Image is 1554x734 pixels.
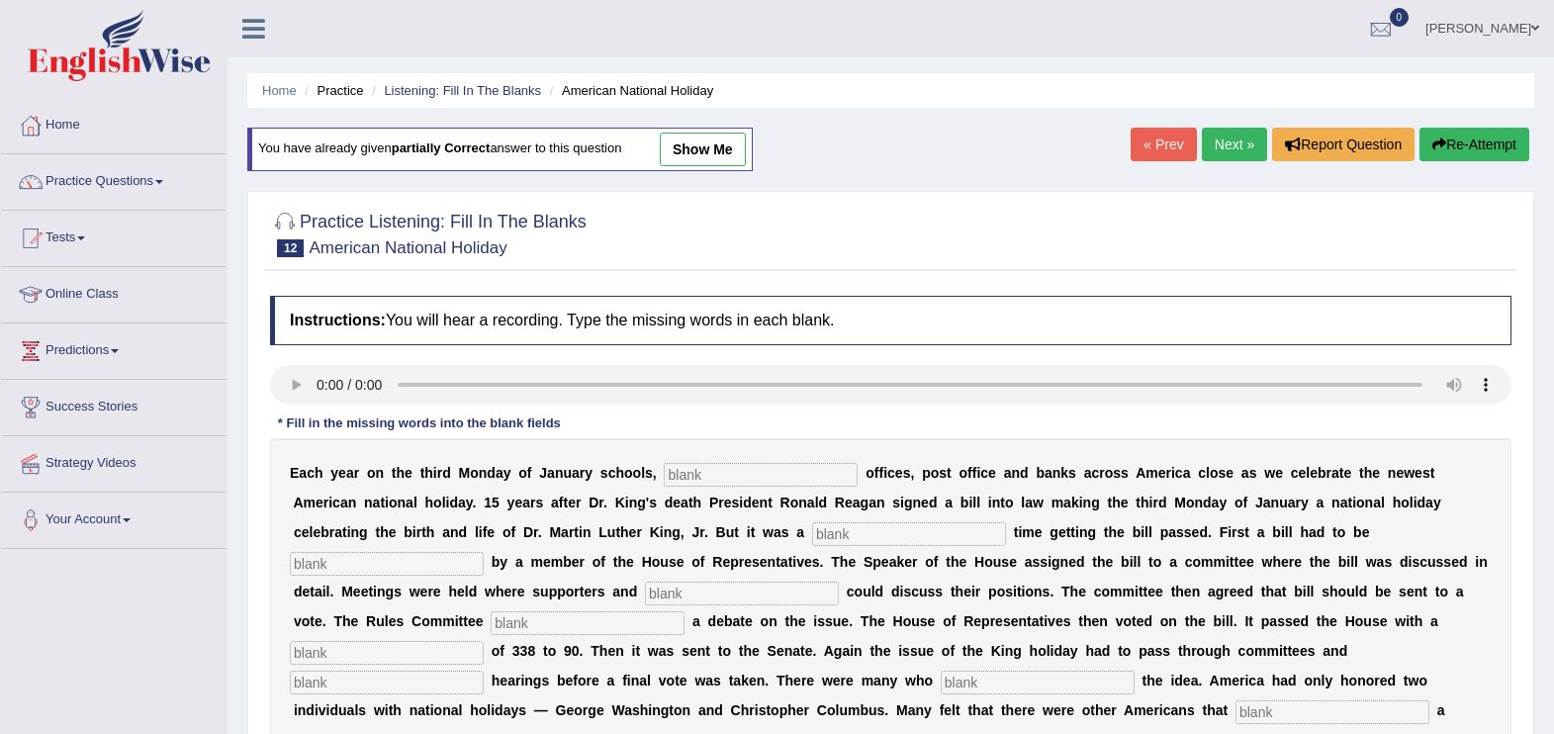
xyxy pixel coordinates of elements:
b: a [346,465,354,481]
b: i [1414,495,1417,510]
b: c [294,524,302,540]
li: American National Holiday [545,81,713,100]
b: r [1099,465,1104,481]
b: a [1373,495,1381,510]
b: i [900,495,904,510]
b: c [307,465,315,481]
b: i [433,465,437,481]
b: n [1011,465,1020,481]
b: , [653,465,657,481]
b: l [442,495,446,510]
b: o [389,495,398,510]
b: y [466,495,473,510]
b: partially correct [392,141,491,156]
b: e [316,495,323,510]
b: a [406,495,413,510]
b: l [413,495,417,510]
b: o [960,465,968,481]
b: c [1198,465,1206,481]
b: r [437,465,442,481]
b: a [1425,495,1433,510]
b: m [1145,465,1157,481]
b: d [743,495,752,510]
b: d [442,465,451,481]
b: e [988,465,996,481]
b: t [1430,465,1435,481]
b: t [1347,495,1352,510]
a: Practice Questions [1,154,227,204]
b: e [1226,465,1234,481]
b: D [589,495,598,510]
b: p [922,465,931,481]
div: * Fill in the missing words into the blank fields [270,414,569,433]
b: M [459,465,471,481]
b: a [458,495,466,510]
b: y [503,465,511,481]
b: r [1296,495,1301,510]
b: u [563,465,572,481]
b: a [334,524,342,540]
b: h [1112,495,1121,510]
b: a [807,495,815,510]
b: a [868,495,876,510]
b: d [1020,465,1029,481]
b: a [681,495,688,510]
b: y [507,495,515,510]
b: y [1219,495,1227,510]
b: s [535,495,543,510]
b: w [1404,465,1415,481]
b: l [1410,495,1414,510]
b: y [1433,495,1441,510]
b: g [861,495,869,510]
a: show me [660,133,746,166]
h4: You will hear a recording. Type the missing words in each blank. [270,296,1511,345]
b: k [1071,495,1079,510]
b: e [568,495,576,510]
b: e [313,524,320,540]
b: A [1136,465,1145,481]
a: Your Account [1,493,227,542]
b: K [615,495,625,510]
b: e [1158,465,1166,481]
b: l [641,465,645,481]
b: r [416,524,421,540]
b: e [1310,465,1318,481]
b: a [1317,495,1325,510]
span: 0 [1390,8,1410,27]
b: i [385,495,389,510]
b: a [1340,495,1348,510]
b: d [1158,495,1167,510]
a: Online Class [1,267,227,317]
b: i [328,495,332,510]
b: l [1381,495,1385,510]
b: s [939,465,947,481]
b: n [555,465,564,481]
b: e [752,495,760,510]
b: r [1152,495,1157,510]
b: o [1005,495,1014,510]
b: y [585,465,593,481]
b: R [780,495,790,510]
b: a [1025,495,1033,510]
b: a [547,465,555,481]
b: a [442,524,450,540]
b: o [1210,465,1219,481]
b: s [1218,465,1226,481]
b: r [718,495,723,510]
b: e [1343,465,1351,481]
a: Strategy Videos [1,436,227,486]
b: d [819,495,828,510]
b: c [608,465,616,481]
b: s [1068,465,1076,481]
b: n [398,495,407,510]
li: Practice [300,81,363,100]
b: m [1051,495,1063,510]
b: d [449,495,458,510]
b: b [1318,465,1326,481]
b: h [1141,495,1149,510]
b: a [340,495,348,510]
b: c [980,465,988,481]
input: blank [290,641,484,665]
b: n [375,465,384,481]
b: e [1396,465,1404,481]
